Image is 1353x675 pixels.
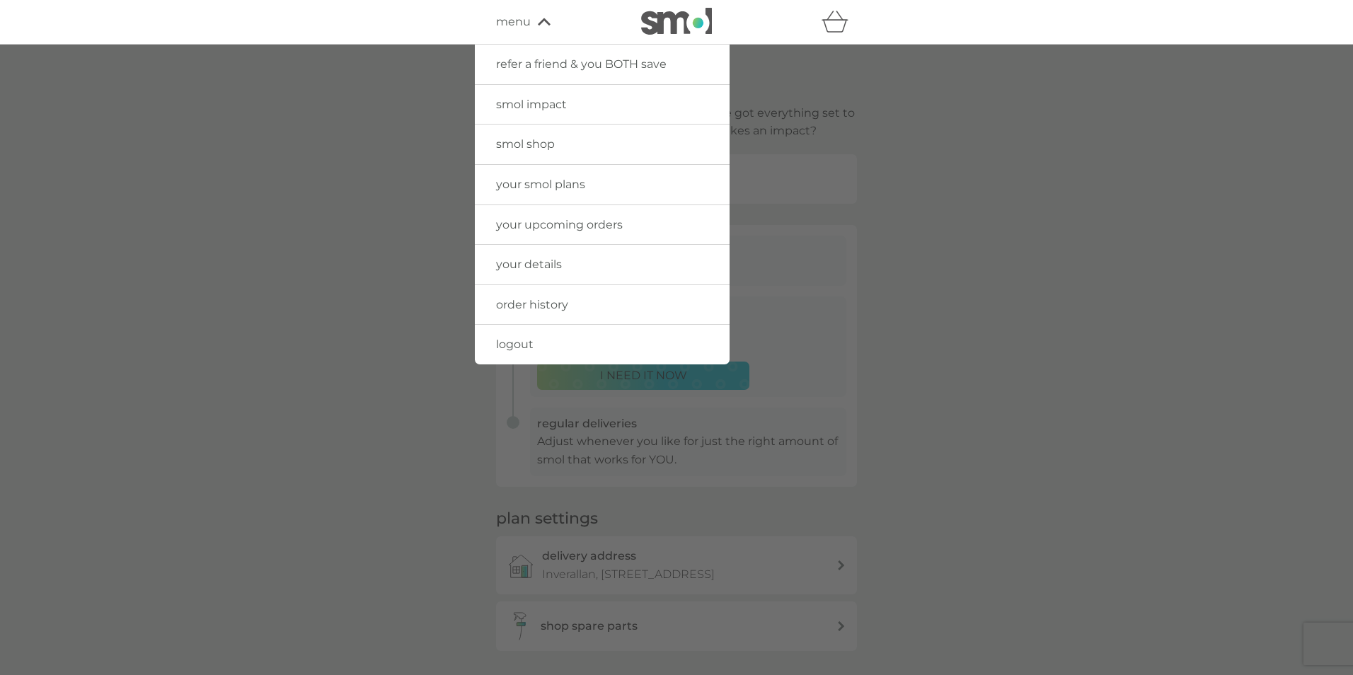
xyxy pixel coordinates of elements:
[496,298,568,311] span: order history
[496,258,562,271] span: your details
[475,205,730,245] a: your upcoming orders
[475,165,730,204] a: your smol plans
[475,125,730,164] a: smol shop
[496,13,531,31] span: menu
[475,285,730,325] a: order history
[475,85,730,125] a: smol impact
[475,325,730,364] a: logout
[475,45,730,84] a: refer a friend & you BOTH save
[496,337,534,351] span: logout
[496,218,623,231] span: your upcoming orders
[496,178,585,191] span: your smol plans
[822,8,857,36] div: basket
[496,57,667,71] span: refer a friend & you BOTH save
[496,137,555,151] span: smol shop
[475,245,730,284] a: your details
[496,98,567,111] span: smol impact
[641,8,712,35] img: smol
